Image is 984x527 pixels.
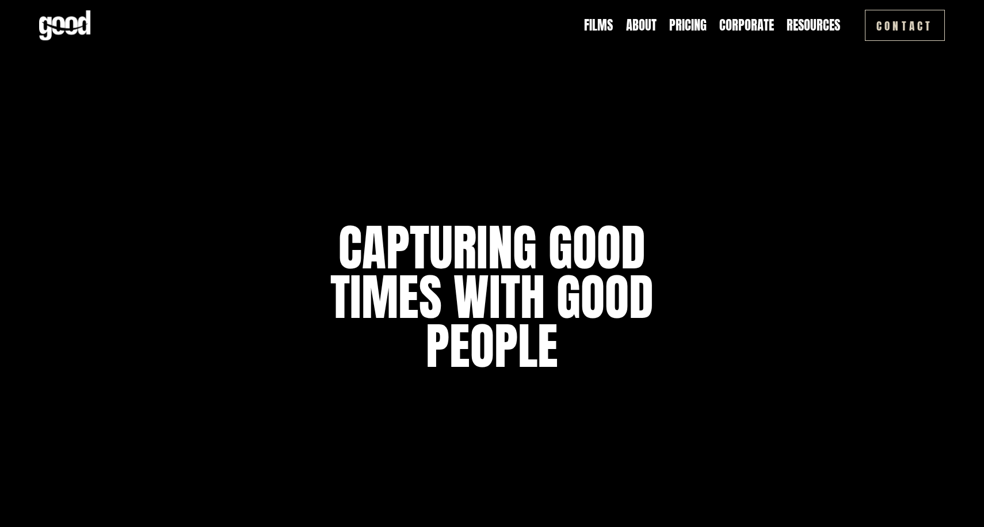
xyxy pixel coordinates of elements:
a: Corporate [719,16,774,34]
a: About [626,16,657,34]
img: Good Feeling Films [39,10,90,40]
a: Pricing [669,16,707,34]
a: folder dropdown [787,16,840,34]
a: Contact [865,10,945,41]
span: Resources [787,18,840,33]
h1: capturing good times with good people [291,223,693,370]
a: Films [584,16,613,34]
